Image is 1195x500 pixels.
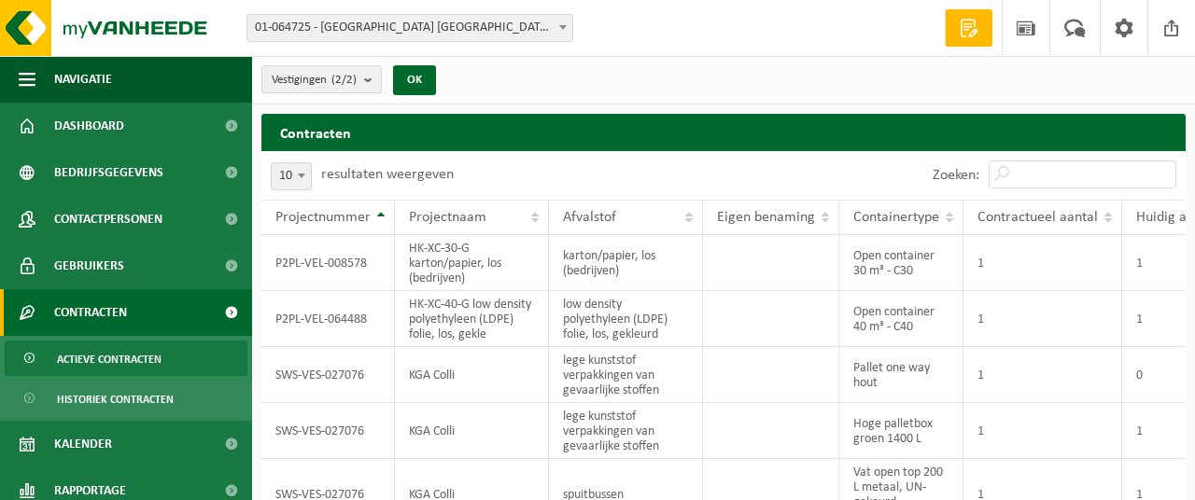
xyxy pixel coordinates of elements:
[395,403,549,459] td: KGA Colli
[54,243,124,289] span: Gebruikers
[395,235,549,291] td: HK-XC-30-G karton/papier, los (bedrijven)
[393,65,436,95] button: OK
[839,403,963,459] td: Hoge palletbox groen 1400 L
[54,56,112,103] span: Navigatie
[261,114,1186,150] h2: Contracten
[963,403,1122,459] td: 1
[246,14,573,42] span: 01-064725 - BURG VINEGAR BELGIUM NV - STRIJTEM
[839,291,963,347] td: Open container 40 m³ - C40
[54,289,127,336] span: Contracten
[272,163,311,189] span: 10
[839,347,963,403] td: Pallet one way hout
[275,210,371,225] span: Projectnummer
[261,403,395,459] td: SWS-VES-027076
[271,162,312,190] span: 10
[963,347,1122,403] td: 1
[54,149,163,196] span: Bedrijfsgegevens
[57,341,162,377] span: Actieve contracten
[977,210,1098,225] span: Contractueel aantal
[57,382,174,417] span: Historiek contracten
[963,235,1122,291] td: 1
[54,103,124,149] span: Dashboard
[853,210,939,225] span: Containertype
[54,421,112,467] span: Kalender
[717,210,815,225] span: Eigen benaming
[395,291,549,347] td: HK-XC-40-G low density polyethyleen (LDPE) folie, los, gekle
[933,168,979,183] label: Zoeken:
[395,347,549,403] td: KGA Colli
[5,340,247,376] a: Actieve contracten
[247,15,572,41] span: 01-064725 - BURG VINEGAR BELGIUM NV - STRIJTEM
[409,210,486,225] span: Projectnaam
[321,167,454,182] label: resultaten weergeven
[963,291,1122,347] td: 1
[261,235,395,291] td: P2PL-VEL-008578
[549,347,703,403] td: lege kunststof verpakkingen van gevaarlijke stoffen
[549,291,703,347] td: low density polyethyleen (LDPE) folie, los, gekleurd
[261,65,382,93] button: Vestigingen(2/2)
[5,381,247,416] a: Historiek contracten
[261,347,395,403] td: SWS-VES-027076
[549,403,703,459] td: lege kunststof verpakkingen van gevaarlijke stoffen
[272,66,357,94] span: Vestigingen
[563,210,616,225] span: Afvalstof
[54,196,162,243] span: Contactpersonen
[331,74,357,86] count: (2/2)
[839,235,963,291] td: Open container 30 m³ - C30
[549,235,703,291] td: karton/papier, los (bedrijven)
[261,291,395,347] td: P2PL-VEL-064488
